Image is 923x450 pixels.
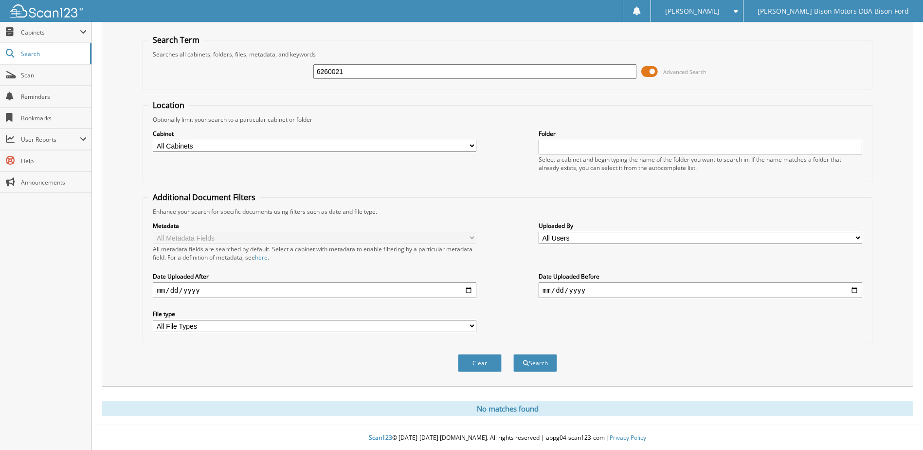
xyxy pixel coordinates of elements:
[148,50,867,58] div: Searches all cabinets, folders, files, metadata, and keywords
[148,100,189,111] legend: Location
[21,157,87,165] span: Help
[758,8,909,14] span: [PERSON_NAME] Bison Motors DBA Bison Ford
[369,433,392,442] span: Scan123
[21,71,87,79] span: Scan
[153,245,476,262] div: All metadata fields are searched by default. Select a cabinet with metadata to enable filtering b...
[21,93,87,101] span: Reminders
[153,282,476,298] input: start
[21,50,85,58] span: Search
[610,433,646,442] a: Privacy Policy
[539,130,862,138] label: Folder
[148,192,260,203] legend: Additional Document Filters
[153,130,476,138] label: Cabinet
[458,354,502,372] button: Clear
[513,354,557,372] button: Search
[153,222,476,230] label: Metadata
[663,68,706,75] span: Advanced Search
[148,35,204,45] legend: Search Term
[21,28,80,37] span: Cabinets
[10,4,83,18] img: scan123-logo-white.svg
[148,207,867,216] div: Enhance your search for specific documents using filters such as date and file type.
[21,178,87,187] span: Announcements
[153,310,476,318] label: File type
[92,426,923,450] div: © [DATE]-[DATE] [DOMAIN_NAME]. All rights reserved | appg04-scan123-com |
[153,272,476,281] label: Date Uploaded After
[539,272,862,281] label: Date Uploaded Before
[665,8,720,14] span: [PERSON_NAME]
[539,282,862,298] input: end
[21,114,87,122] span: Bookmarks
[874,403,923,450] iframe: Chat Widget
[148,115,867,124] div: Optionally limit your search to a particular cabinet or folder
[539,222,862,230] label: Uploaded By
[21,135,80,144] span: User Reports
[102,401,913,416] div: No matches found
[255,253,268,262] a: here
[539,155,862,172] div: Select a cabinet and begin typing the name of the folder you want to search in. If the name match...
